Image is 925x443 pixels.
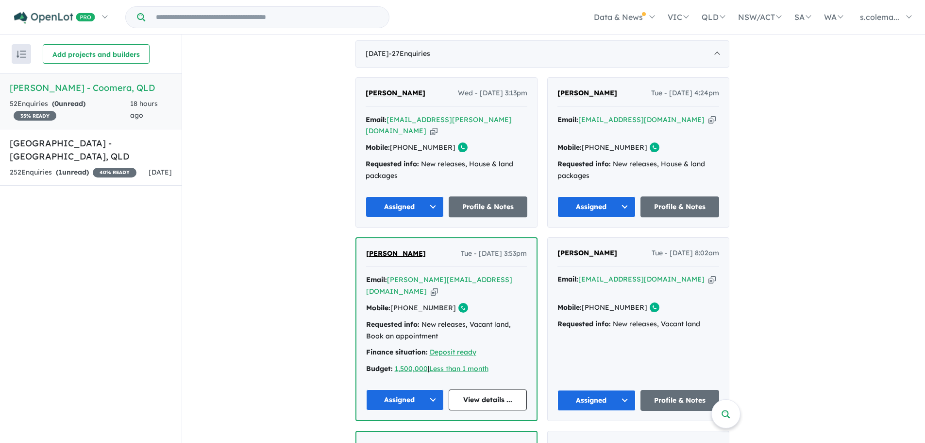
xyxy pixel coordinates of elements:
[860,12,899,22] span: s.colema...
[355,40,729,68] div: [DATE]
[366,88,425,99] a: [PERSON_NAME]
[652,248,719,259] span: Tue - [DATE] 8:02am
[557,196,636,217] button: Assigned
[578,115,705,124] a: [EMAIL_ADDRESS][DOMAIN_NAME]
[708,115,716,125] button: Copy
[395,364,428,373] a: 1,500,000
[557,143,582,152] strong: Mobile:
[366,249,426,258] span: [PERSON_NAME]
[366,320,420,329] strong: Requested info:
[557,248,617,257] span: [PERSON_NAME]
[557,303,582,312] strong: Mobile:
[429,364,488,373] a: Less than 1 month
[449,390,527,410] a: View details ...
[93,168,136,177] span: 40 % READY
[390,303,456,312] a: [PHONE_NUMBER]
[366,319,527,342] div: New releases, Vacant land, Book an appointment
[430,126,437,136] button: Copy
[366,275,387,284] strong: Email:
[366,363,527,375] div: |
[10,98,130,122] div: 52 Enquir ies
[461,248,527,260] span: Tue - [DATE] 3:53pm
[130,99,158,120] span: 18 hours ago
[366,143,390,152] strong: Mobile:
[557,159,611,168] strong: Requested info:
[14,111,56,121] span: 35 % READY
[557,319,719,330] div: New releases, Vacant land
[366,275,512,296] a: [PERSON_NAME][EMAIL_ADDRESS][DOMAIN_NAME]
[366,159,527,182] div: New releases, House & land packages
[578,275,705,284] a: [EMAIL_ADDRESS][DOMAIN_NAME]
[389,49,430,58] span: - 27 Enquir ies
[10,81,172,94] h5: [PERSON_NAME] - Coomera , QLD
[17,51,26,58] img: sort.svg
[10,167,136,178] div: 252 Enquir ies
[640,390,719,411] a: Profile & Notes
[43,44,150,64] button: Add projects and builders
[557,248,617,259] a: [PERSON_NAME]
[431,286,438,297] button: Copy
[557,89,617,97] span: [PERSON_NAME]
[149,168,172,177] span: [DATE]
[557,115,578,124] strong: Email:
[366,390,444,410] button: Assigned
[708,274,716,284] button: Copy
[449,196,527,217] a: Profile & Notes
[366,303,390,312] strong: Mobile:
[582,143,647,152] a: [PHONE_NUMBER]
[366,364,393,373] strong: Budget:
[430,348,476,356] a: Deposit ready
[390,143,455,152] a: [PHONE_NUMBER]
[366,115,512,136] a: [EMAIL_ADDRESS][PERSON_NAME][DOMAIN_NAME]
[10,137,172,163] h5: [GEOGRAPHIC_DATA] - [GEOGRAPHIC_DATA] , QLD
[54,99,59,108] span: 0
[640,196,719,217] a: Profile & Notes
[366,196,444,217] button: Assigned
[458,88,527,99] span: Wed - [DATE] 3:13pm
[366,159,419,168] strong: Requested info:
[147,7,387,28] input: Try estate name, suburb, builder or developer
[651,88,719,99] span: Tue - [DATE] 4:24pm
[366,115,387,124] strong: Email:
[557,319,611,328] strong: Requested info:
[56,168,89,177] strong: ( unread)
[58,168,62,177] span: 1
[366,89,425,97] span: [PERSON_NAME]
[557,390,636,411] button: Assigned
[582,303,647,312] a: [PHONE_NUMBER]
[366,348,428,356] strong: Finance situation:
[557,159,719,182] div: New releases, House & land packages
[557,88,617,99] a: [PERSON_NAME]
[366,248,426,260] a: [PERSON_NAME]
[557,275,578,284] strong: Email:
[14,12,95,24] img: Openlot PRO Logo White
[52,99,85,108] strong: ( unread)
